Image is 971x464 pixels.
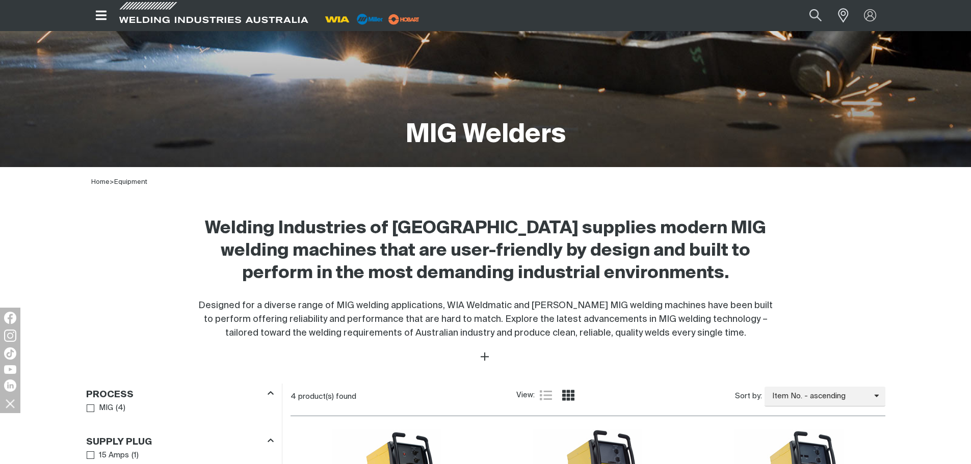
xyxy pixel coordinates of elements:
[86,389,134,401] h3: Process
[87,401,114,415] a: MIG
[114,179,147,185] a: Equipment
[785,4,832,27] input: Product name or item number...
[4,330,16,342] img: Instagram
[735,391,762,402] span: Sort by:
[406,119,566,152] h1: MIG Welders
[4,312,16,324] img: Facebook
[291,384,885,410] section: Product list controls
[4,379,16,392] img: LinkedIn
[87,449,129,462] a: 15 Amps
[385,12,423,27] img: miller
[86,436,152,448] h3: Supply Plug
[99,402,113,414] span: MIG
[198,301,773,338] span: Designed for a diverse range of MIG welding applications, WIA Weldmatic and [PERSON_NAME] MIG wel...
[86,434,274,448] div: Supply Plug
[198,217,773,285] h2: Welding Industries of [GEOGRAPHIC_DATA] supplies modern MIG welding machines that are user-friend...
[87,401,273,415] ul: Process
[540,389,552,401] a: List view
[4,347,16,360] img: TikTok
[385,15,423,23] a: miller
[91,179,110,185] a: Home
[798,4,833,27] button: Search products
[86,387,274,401] div: Process
[2,395,19,412] img: hide socials
[765,391,874,402] span: Item No. - ascending
[298,393,356,400] span: product(s) found
[99,450,129,461] span: 15 Amps
[4,365,16,374] img: YouTube
[132,450,139,461] span: ( 1 )
[116,402,125,414] span: ( 4 )
[110,179,114,185] span: >
[291,392,517,402] div: 4
[516,390,535,401] span: View:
